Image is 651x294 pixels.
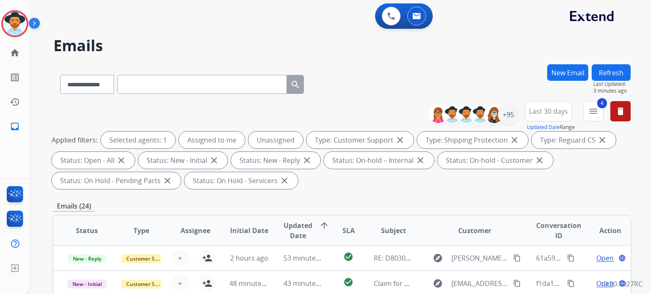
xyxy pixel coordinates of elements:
[527,124,575,131] span: Range
[230,225,268,236] span: Initial Date
[618,254,626,262] mat-icon: language
[342,225,355,236] span: SLA
[588,106,598,116] mat-icon: menu
[121,280,176,289] span: Customer Support
[10,97,20,107] mat-icon: history
[324,152,434,169] div: Status: On-hold – Internal
[567,280,575,287] mat-icon: content_copy
[527,124,560,131] button: Updated Date
[433,278,443,289] mat-icon: explore
[202,278,212,289] mat-icon: person_add
[76,225,98,236] span: Status
[319,220,329,231] mat-icon: arrow_upward
[284,220,312,241] span: Updated Date
[583,101,604,121] button: 4
[374,253,455,263] span: RE: D80300225142005230
[437,152,553,169] div: Status: On-hold - Customer
[593,88,631,94] span: 3 minutes ago
[529,110,568,113] span: Last 30 days
[10,48,20,58] mat-icon: home
[134,225,149,236] span: Type
[248,132,303,148] div: Unassigned
[138,152,228,169] div: Status: New - Initial
[576,216,631,245] th: Action
[116,155,126,165] mat-icon: close
[592,64,631,81] button: Refresh
[67,280,107,289] span: New - Initial
[593,81,631,88] span: Last Updated:
[451,278,508,289] span: [EMAIL_ADDRESS][DOMAIN_NAME]
[395,135,405,145] mat-icon: close
[306,132,414,148] div: Type: Customer Support
[284,279,333,288] span: 43 minutes ago
[229,279,278,288] span: 48 minutes ago
[596,278,614,289] span: Open
[209,155,219,165] mat-icon: close
[513,280,521,287] mat-icon: content_copy
[53,37,631,54] h2: Emails
[415,155,426,165] mat-icon: close
[547,64,588,81] button: New Email
[417,132,528,148] div: Type: Shipping Protection
[498,104,518,125] div: +95
[52,152,135,169] div: Status: Open - All
[343,277,353,287] mat-icon: check_circle
[536,220,581,241] span: Conversation ID
[525,101,572,121] button: Last 30 days
[181,225,210,236] span: Assignee
[172,275,189,292] button: +
[121,254,176,263] span: Customer Support
[604,279,643,289] p: 0.20.1027RC
[10,72,20,82] mat-icon: list_alt
[53,201,95,212] p: Emails (24)
[179,132,245,148] div: Assigned to me
[381,225,406,236] span: Subject
[567,254,575,262] mat-icon: content_copy
[3,12,27,36] img: avatar
[451,253,508,263] span: [PERSON_NAME][EMAIL_ADDRESS][DOMAIN_NAME]
[374,279,501,288] span: Claim for Ashley Order No. FL711851280
[596,253,614,263] span: Open
[513,254,521,262] mat-icon: content_copy
[343,252,353,262] mat-icon: check_circle
[615,106,626,116] mat-icon: delete
[202,253,212,263] mat-icon: person_add
[230,253,268,263] span: 2 hours ago
[178,253,182,263] span: +
[231,152,320,169] div: Status: New - Reply
[534,155,545,165] mat-icon: close
[178,278,182,289] span: +
[302,155,312,165] mat-icon: close
[162,176,172,186] mat-icon: close
[68,254,106,263] span: New - Reply
[284,253,333,263] span: 53 minutes ago
[433,253,443,263] mat-icon: explore
[184,172,298,189] div: Status: On Hold - Servicers
[509,135,520,145] mat-icon: close
[290,80,300,90] mat-icon: search
[458,225,491,236] span: Customer
[172,250,189,267] button: +
[52,135,97,145] p: Applied filters:
[597,135,607,145] mat-icon: close
[597,98,607,108] span: 4
[101,132,175,148] div: Selected agents: 1
[10,121,20,132] mat-icon: inbox
[531,132,616,148] div: Type: Reguard CS
[52,172,181,189] div: Status: On Hold - Pending Parts
[279,176,289,186] mat-icon: close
